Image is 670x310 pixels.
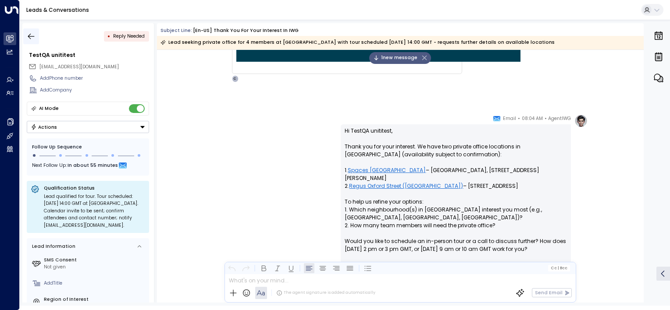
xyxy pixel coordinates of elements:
[545,114,547,123] span: •
[32,161,144,170] div: Next Follow Up:
[193,27,299,34] div: [en-US] Thank you for your interest in IWG
[44,193,145,229] div: Lead qualified for tour. Tour scheduled: [DATE] 14:00 GMT at [GEOGRAPHIC_DATA]. Calendar invite t...
[39,63,119,70] span: [EMAIL_ADDRESS][DOMAIN_NAME]
[26,6,89,14] a: Leads & Conversations
[29,51,149,59] div: TestQA unititest
[40,75,149,82] div: AddPhone number
[39,104,59,113] div: AI Mode
[557,266,559,270] span: |
[240,263,251,273] button: Redo
[44,257,146,264] label: SMS Consent
[44,185,145,191] p: Qualification Status
[369,52,431,64] div: 1new message
[348,166,426,174] a: Spaces [GEOGRAPHIC_DATA]
[227,263,237,273] button: Undo
[107,30,110,42] div: •
[68,161,118,170] span: In about 55 minutes
[27,121,149,133] button: Actions
[40,87,149,94] div: AddCompany
[345,127,567,277] p: Hi TestQA unititest, Thank you for your interest. We have two private office locations in [GEOGRA...
[44,264,146,271] div: Not given
[548,114,571,123] span: AgentIWG
[39,63,119,70] span: testqa.unititest@yahoo.com
[503,114,516,123] span: Email
[27,121,149,133] div: Button group with a nested menu
[518,114,520,123] span: •
[44,280,146,287] div: AddTitle
[44,296,146,303] label: Region of Interest
[551,266,567,270] span: Cc Bcc
[31,124,57,130] div: Actions
[548,265,570,271] button: Cc|Bcc
[160,27,192,34] span: Subject Line:
[522,114,543,123] span: 08:04 AM
[232,75,239,82] div: C
[349,182,463,190] a: Regus Oxford Street ([GEOGRAPHIC_DATA])
[160,38,555,47] div: Lead seeking private office for 4 members at [GEOGRAPHIC_DATA] with tour scheduled [DATE] 14:00 G...
[373,54,417,61] span: 1 new message
[30,243,75,250] div: Lead Information
[113,33,145,39] span: Reply Needed
[32,144,144,151] div: Follow Up Sequence
[276,290,375,296] div: The agent signature is added automatically
[574,114,588,127] img: profile-logo.png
